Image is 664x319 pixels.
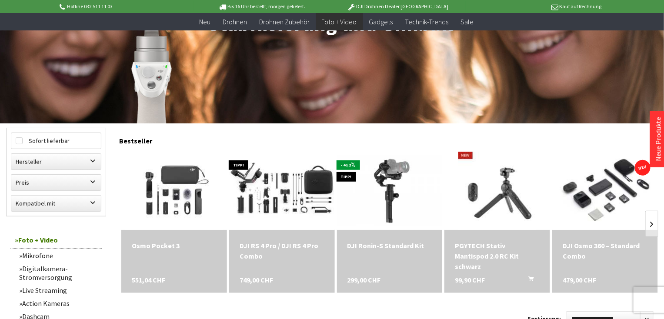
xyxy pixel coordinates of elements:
span: 551,04 CHF [132,275,165,285]
a: DJI RS 4 Pro / DJI RS 4 Pro Combo 749,00 CHF [240,240,324,261]
img: PGYTECH Stativ Mantispod 2.0 RC Kit schwarz [458,152,537,230]
div: DJI RS 4 Pro / DJI RS 4 Pro Combo [240,240,324,261]
span: Foto + Video [322,17,357,26]
label: Preis [11,175,101,190]
a: Foto + Video [316,13,363,31]
img: DJI Osmo 360 – Standard Combo [553,152,657,230]
a: Gadgets [363,13,399,31]
span: 749,00 CHF [240,275,273,285]
a: Neue Produkte [654,117,663,161]
span: Technik-Trends [405,17,449,26]
span: Drohnen Zubehör [259,17,310,26]
div: DJI Ronin-S Standard Kit [347,240,432,251]
div: Osmo Pocket 3 [132,240,217,251]
a: Drohnen [217,13,253,31]
span: Gadgets [369,17,393,26]
a: Osmo Pocket 3 551,04 CHF [132,240,217,251]
span: 299,00 CHF [347,275,381,285]
label: Hersteller [11,154,101,169]
p: Kauf auf Rechnung [466,1,601,12]
a: Foto + Video [10,231,102,249]
span: 99,90 CHF [455,275,485,285]
a: DJI Osmo 360 – Standard Combo 479,00 CHF [563,240,647,261]
div: DJI Osmo 360 – Standard Combo [563,240,647,261]
span: Neu [199,17,210,26]
a: PGYTECH Stativ Mantispod 2.0 RC Kit schwarz 99,90 CHF In den Warenkorb [455,240,540,272]
div: Bestseller [119,128,658,150]
span: Drohnen [223,17,247,26]
a: Sale [455,13,480,31]
a: Neu [193,13,217,31]
a: DJI Ronin-S Standard Kit 299,00 CHF [347,240,432,251]
button: In den Warenkorb [518,275,539,286]
p: Bis 16 Uhr bestellt, morgen geliefert. [194,1,330,12]
p: DJI Drohnen Dealer [GEOGRAPHIC_DATA] [330,1,466,12]
p: Hotline 032 511 11 03 [58,1,194,12]
span: 479,00 CHF [563,275,596,285]
img: Osmo Pocket 3 [125,152,223,230]
a: Action Kameras [15,297,102,310]
img: DJI Ronin-S Standard Kit [337,156,443,226]
a: Mikrofone [15,249,102,262]
div: PGYTECH Stativ Mantispod 2.0 RC Kit schwarz [455,240,540,272]
label: Kompatibel mit [11,196,101,211]
a: Live Streaming [15,284,102,297]
span: Sale [461,17,474,26]
a: Technik-Trends [399,13,455,31]
h1: Stabilisierung und Gimbals [6,13,658,35]
label: Sofort lieferbar [11,133,101,149]
a: Drohnen Zubehör [253,13,316,31]
a: Digitalkamera-Stromversorgung [15,262,102,284]
img: DJI RS 4 Pro / DJI RS 4 Pro Combo [230,152,334,230]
